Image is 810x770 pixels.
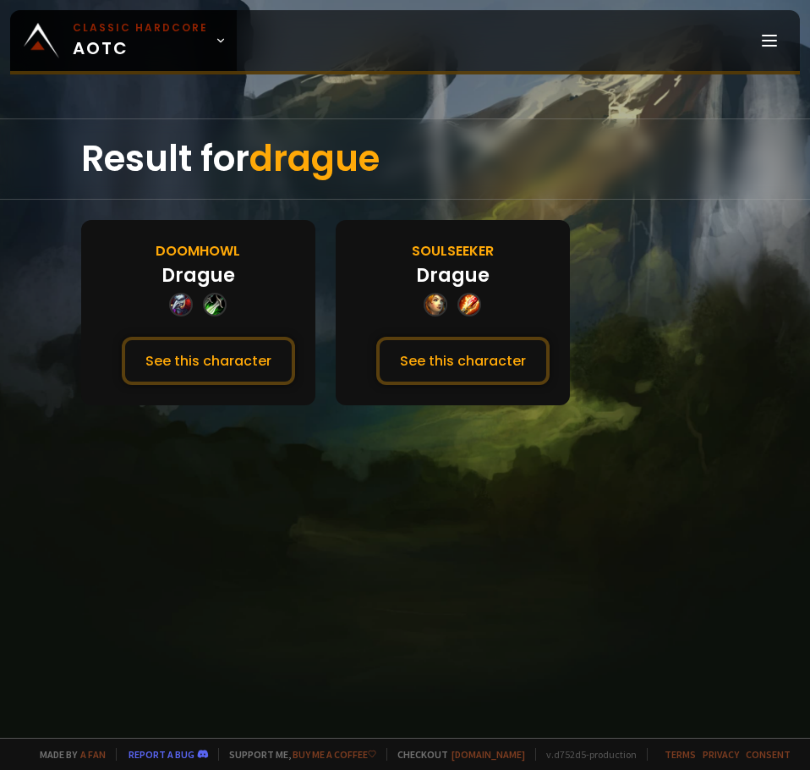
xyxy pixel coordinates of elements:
span: v. d752d5 - production [535,748,637,761]
small: Classic Hardcore [73,20,208,36]
div: Drague [161,261,235,289]
a: [DOMAIN_NAME] [452,748,525,761]
a: a fan [80,748,106,761]
button: See this character [376,337,550,385]
span: drague [249,134,380,184]
div: Doomhowl [156,240,240,261]
div: Result for [81,119,729,199]
a: Buy me a coffee [293,748,376,761]
a: Consent [746,748,791,761]
span: Support me, [218,748,376,761]
span: Checkout [386,748,525,761]
a: Terms [665,748,696,761]
a: Classic HardcoreAOTC [10,10,237,71]
div: Soulseeker [412,240,494,261]
div: Drague [416,261,490,289]
span: Made by [30,748,106,761]
span: AOTC [73,20,208,61]
a: Privacy [703,748,739,761]
a: Report a bug [129,748,194,761]
button: See this character [122,337,295,385]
